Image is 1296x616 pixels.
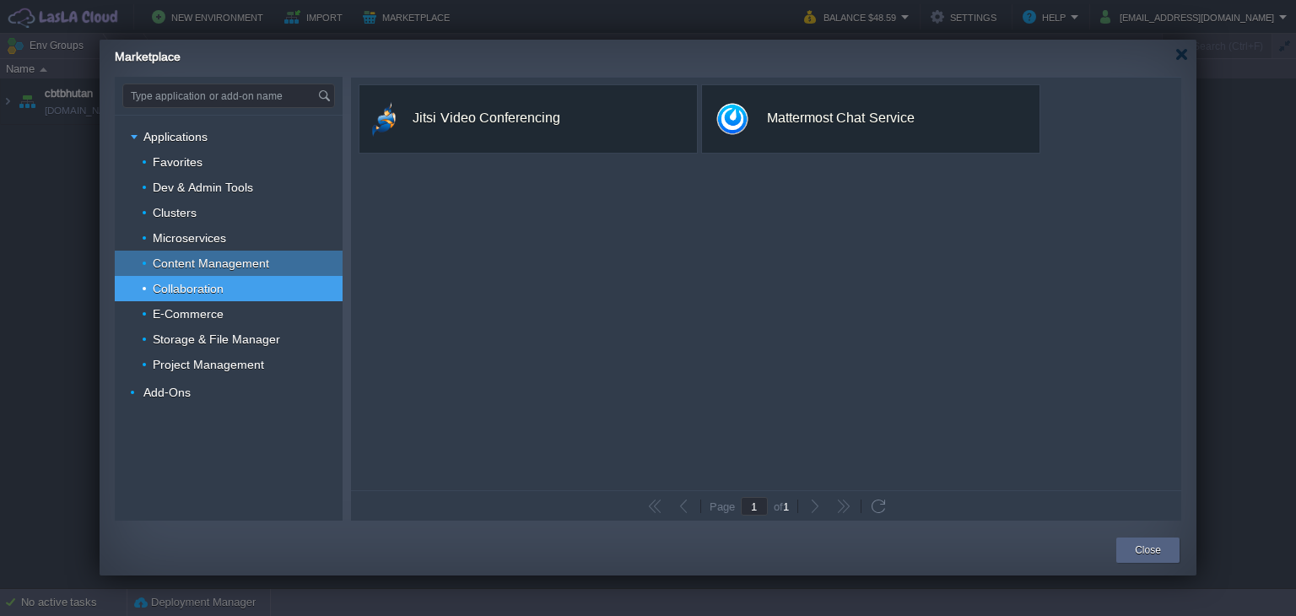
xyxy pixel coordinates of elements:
img: mattermost-logo-small.png [715,101,750,137]
button: Close [1135,542,1161,559]
div: Page [704,500,741,512]
a: Dev & Admin Tools [151,180,256,195]
span: 1 [783,500,789,513]
a: Add-Ons [142,385,193,400]
a: E-Commerce [151,306,226,322]
a: Content Management [151,256,272,271]
img: logo_small.svg [372,101,396,137]
a: Clusters [151,205,199,220]
a: Microservices [151,230,229,246]
a: Favorites [151,154,205,170]
div: Mattermost Chat Service [767,100,915,136]
a: Storage & File Manager [151,332,283,347]
a: Project Management [151,357,267,372]
span: Marketplace [115,50,181,63]
div: of [768,500,795,513]
div: Jitsi Video Conferencing [413,100,560,136]
a: Collaboration [151,281,226,296]
a: Applications [142,129,210,144]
